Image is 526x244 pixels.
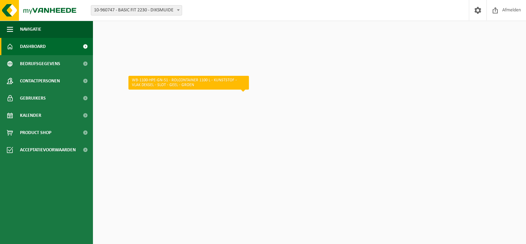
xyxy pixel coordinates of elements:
[20,38,46,55] span: Dashboard
[20,55,60,72] span: Bedrijfsgegevens
[91,6,182,15] span: 10-960747 - BASIC FIT 2230 - DIKSMUIDE
[20,90,46,107] span: Gebruikers
[20,124,51,141] span: Product Shop
[20,21,41,38] span: Navigatie
[20,72,60,90] span: Contactpersonen
[91,5,182,16] span: 10-960747 - BASIC FIT 2230 - DIKSMUIDE
[20,107,41,124] span: Kalender
[20,141,76,159] span: Acceptatievoorwaarden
